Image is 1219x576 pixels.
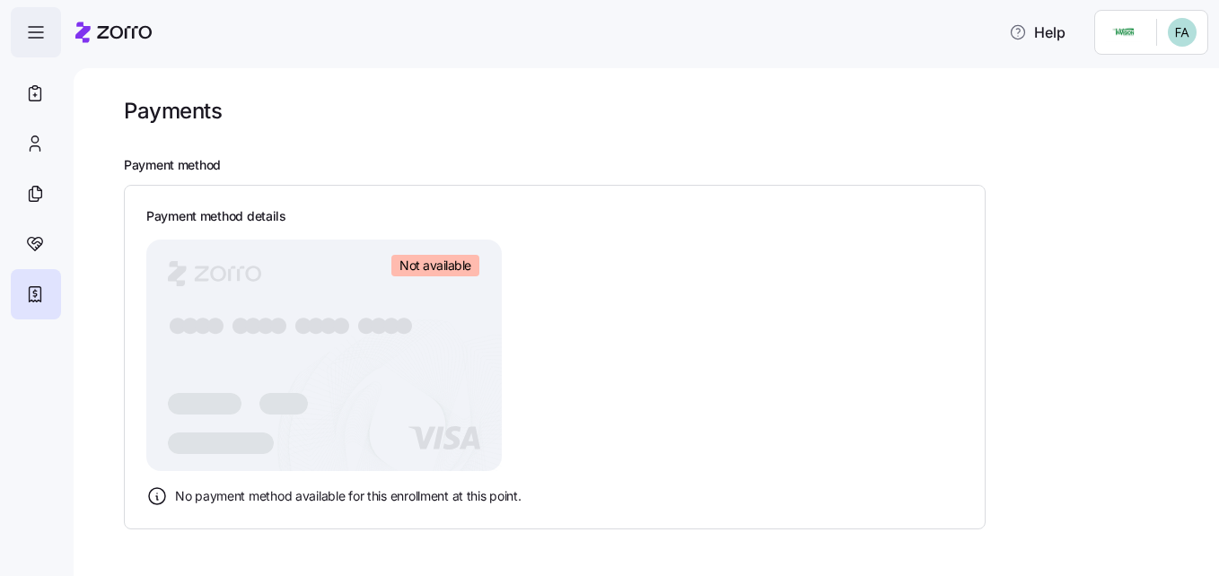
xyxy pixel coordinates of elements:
tspan: ● [231,312,251,338]
tspan: ● [180,312,201,338]
tspan: ● [356,312,377,338]
tspan: ● [256,312,276,338]
tspan: ● [243,312,264,338]
tspan: ● [206,312,226,338]
tspan: ● [369,312,390,338]
tspan: ● [331,312,352,338]
tspan: ● [394,312,415,338]
h3: Payment method details [146,207,286,225]
tspan: ● [168,312,189,338]
tspan: ● [268,312,289,338]
button: Help [995,14,1080,50]
tspan: ● [381,312,402,338]
img: 7d6b099e9bc2dc5bae2f3f9be7249407 [1168,18,1197,47]
h2: Payment method [124,157,1194,174]
tspan: ● [306,312,327,338]
span: Not available [399,257,471,274]
span: Help [1009,22,1066,43]
tspan: ● [193,312,214,338]
h1: Payments [124,97,222,125]
tspan: ● [294,312,314,338]
span: No payment method available for this enrollment at this point. [175,487,522,505]
tspan: ● [319,312,339,338]
img: Employer logo [1106,22,1142,43]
